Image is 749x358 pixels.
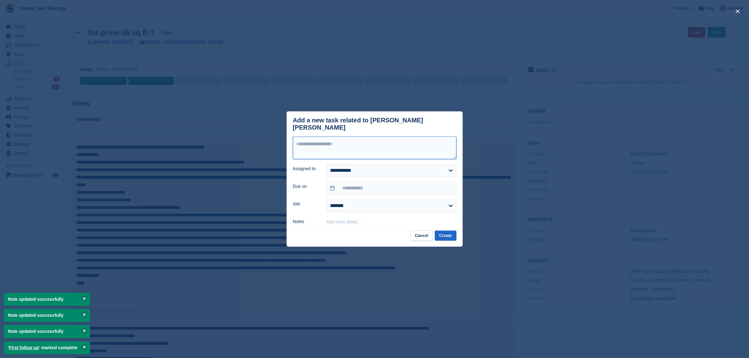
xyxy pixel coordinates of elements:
[4,325,90,338] p: Note updated successfully
[4,309,90,322] p: Note updated successfully
[293,218,319,225] label: Notes
[411,231,433,241] button: Cancel
[293,201,319,207] label: Site
[435,231,456,241] button: Create
[326,219,361,224] button: Add extra detail…
[293,165,319,172] label: Assigned to
[4,293,90,306] p: Note updated successfully
[293,183,319,190] label: Due on
[733,6,743,16] button: close
[4,341,90,354] p: ' ' marked complete
[9,345,39,350] a: First follow up
[293,117,456,131] div: Add a new task related to [PERSON_NAME] [PERSON_NAME]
